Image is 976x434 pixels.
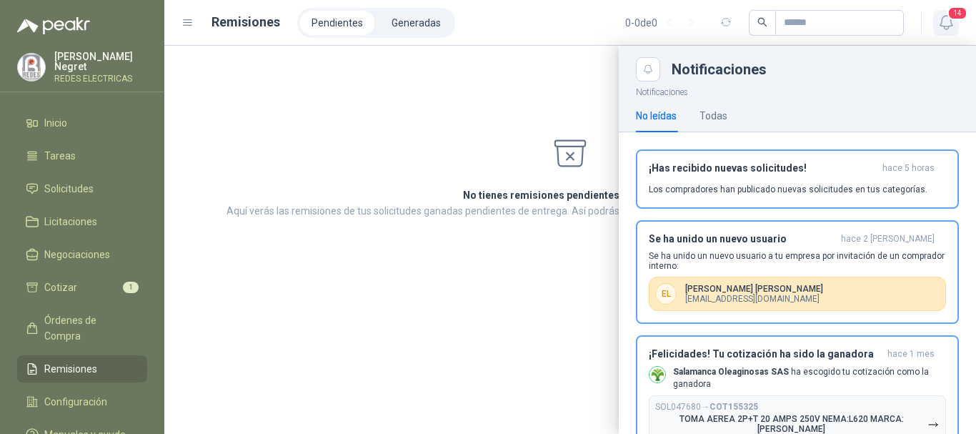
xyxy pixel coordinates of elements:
[699,108,727,124] div: Todas
[44,181,94,197] span: Solicitudes
[655,414,927,434] p: TOMA AEREA 2P+T 20 AMPS 250V NEMA:L620 MARCA: [PERSON_NAME]
[17,175,147,202] a: Solicitudes
[673,366,946,390] p: ha escogido tu cotización como la ganadora
[17,208,147,235] a: Licitaciones
[636,220,959,324] button: Se ha unido un nuevo usuariohace 2 [PERSON_NAME] Se ha unido un nuevo usuario a tu empresa por in...
[757,17,767,27] span: search
[649,367,665,383] img: Company Logo
[17,109,147,137] a: Inicio
[672,62,959,77] div: Notificaciones
[882,162,935,174] span: hace 5 horas
[673,367,789,377] b: Salamanca Oleaginosas SAS
[933,10,959,36] button: 14
[17,388,147,415] a: Configuración
[17,274,147,301] a: Cotizar1
[636,108,677,124] div: No leídas
[649,251,946,271] p: Se ha unido un nuevo usuario a tu empresa por invitación de un comprador interno:
[17,241,147,268] a: Negociaciones
[649,348,882,360] h3: ¡Felicidades! Tu cotización ha sido la ganadora
[636,149,959,209] button: ¡Has recibido nuevas solicitudes!hace 5 horas Los compradores han publicado nuevas solicitudes en...
[709,402,758,412] b: COT155325
[44,148,76,164] span: Tareas
[887,348,935,360] span: hace 1 mes
[649,162,877,174] h3: ¡Has recibido nuevas solicitudes!
[649,233,835,245] h3: Se ha unido un nuevo usuario
[655,283,677,305] span: E L
[685,294,823,304] p: [EMAIL_ADDRESS][DOMAIN_NAME]
[44,312,134,344] span: Órdenes de Compra
[44,280,77,295] span: Cotizar
[380,11,452,35] a: Generadas
[649,183,927,196] p: Los compradores han publicado nuevas solicitudes en tus categorías.
[54,51,147,71] p: [PERSON_NAME] Negret
[54,74,147,83] p: REDES ELECTRICAS
[841,233,935,245] span: hace 2 [PERSON_NAME]
[17,17,90,34] img: Logo peakr
[211,12,280,32] h1: Remisiones
[44,214,97,230] span: Licitaciones
[619,82,976,99] p: Notificaciones
[300,11,374,35] a: Pendientes
[625,11,703,34] div: 0 - 0 de 0
[123,282,139,293] span: 1
[44,115,67,131] span: Inicio
[17,307,147,350] a: Órdenes de Compra
[947,6,967,20] span: 14
[17,142,147,169] a: Tareas
[44,247,110,262] span: Negociaciones
[44,361,97,377] span: Remisiones
[17,355,147,383] a: Remisiones
[655,402,758,413] p: SOL047680 →
[685,284,823,294] p: [PERSON_NAME] [PERSON_NAME]
[18,54,45,81] img: Company Logo
[636,57,660,82] button: Close
[44,394,107,410] span: Configuración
